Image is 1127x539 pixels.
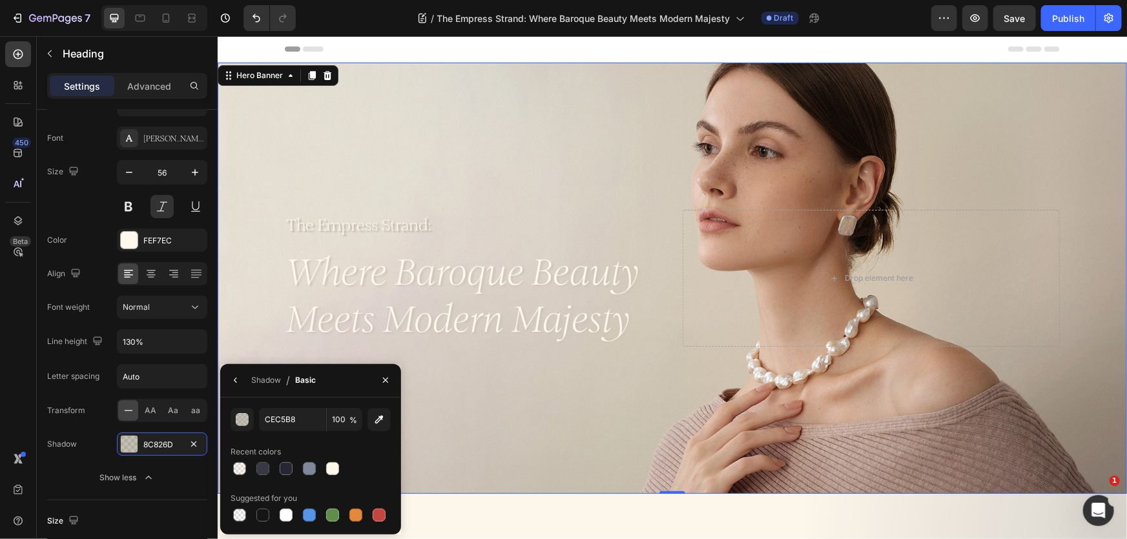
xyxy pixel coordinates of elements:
div: Transform [47,405,85,416]
input: Eg: FFFFFF [259,408,326,431]
div: Recent colors [231,446,281,458]
div: Beta [10,236,31,247]
div: FEF7EC [143,235,204,247]
button: Normal [117,296,207,319]
iframe: Intercom live chat [1083,495,1114,526]
span: AA [145,405,157,416]
div: Font weight [47,301,90,313]
input: Auto [118,365,207,388]
div: Drop element here [627,237,696,247]
span: Save [1004,13,1026,24]
p: Advanced [127,79,171,93]
div: Letter spacing [47,371,99,382]
div: Shadow [47,438,77,450]
div: Show less [100,471,155,484]
div: Undo/Redo [243,5,296,31]
button: Show less [47,466,207,489]
span: 1 [1110,476,1120,486]
div: Line height [47,333,105,351]
div: 8C826D [143,439,181,451]
span: aa [192,405,201,416]
div: [PERSON_NAME] [143,133,204,145]
p: Settings [64,79,100,93]
div: Basic [295,374,316,386]
div: Publish [1052,12,1084,25]
p: 7 [85,10,90,26]
div: Shadow [251,374,281,386]
span: % [349,414,357,426]
button: 7 [5,5,96,31]
div: Font [47,132,63,144]
span: The Empress Strand: Where Baroque Beauty Meets Modern Majesty [437,12,730,25]
input: Auto [118,330,207,353]
div: Align [47,265,83,283]
span: Aa [169,405,179,416]
div: Color [47,234,67,246]
span: / [431,12,435,25]
div: Suggested for you [231,493,297,504]
span: Draft [774,12,794,24]
div: Size [47,513,81,530]
button: Save [993,5,1036,31]
div: 450 [12,137,31,148]
span: Normal [123,302,150,312]
p: Heading [63,46,202,61]
div: Size [47,163,81,181]
div: Hero Banner [16,34,68,45]
button: Publish [1041,5,1095,31]
iframe: Design area [218,36,1127,539]
span: / [286,372,290,388]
